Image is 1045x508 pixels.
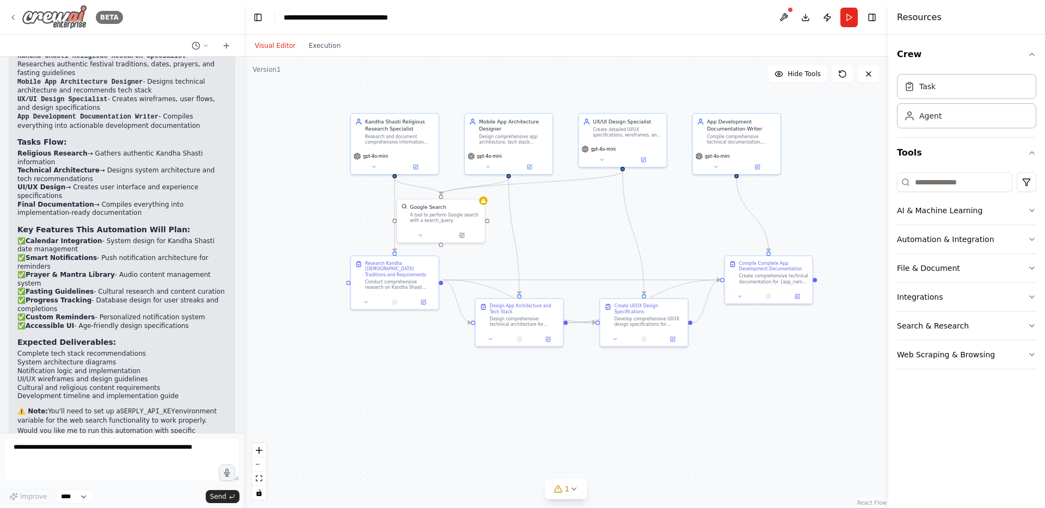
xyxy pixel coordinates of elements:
[505,178,523,294] g: Edge from 88f7f089-5107-4e23-bc66-aeb0b55cfcd1 to 5416a5db-c997-4f71-a976-e2a6c27bd0ca
[545,479,587,499] button: 1
[363,153,388,159] span: gpt-4o-mini
[402,203,407,209] img: SerplyWebSearchTool
[614,316,684,327] div: Develop comprehensive UI/UX design specifications for {app_name} including: - Wireframes for all ...
[753,292,783,301] button: No output available
[219,464,235,481] button: Click to speak your automation idea
[187,39,213,52] button: Switch to previous chat
[302,39,347,52] button: Execution
[897,39,1036,70] button: Crew
[599,298,689,347] div: Create UI/UX Design SpecificationsDevelop comprehensive UI/UX design specifications for {app_name...
[536,335,560,344] button: Open in side panel
[897,312,1036,340] button: Search & Research
[897,254,1036,282] button: File & Document
[443,276,720,283] g: Edge from ea110cc2-5e4e-49ae-8b5d-6ee6a961ca3a to acc34b8a-854b-4a10-af4a-8bfe3ef9b387
[919,110,942,121] div: Agent
[17,338,116,346] strong: Expected Deliverables:
[17,52,186,60] code: Kandha Shasti Religious Research Specialist
[365,279,434,290] div: Conduct comprehensive research on Kandha Shasti festival for {year}, including: - Exact dates for...
[17,166,226,183] li: → Designs system architecture and tech recommendations
[17,201,94,208] strong: Final Documentation
[768,65,827,83] button: Hide Tools
[897,138,1036,168] button: Tools
[17,183,65,191] strong: UI/UX Design
[17,150,226,166] li: → Gathers authentic Kandha Shasti information
[120,408,175,416] code: SERPLY_API_KEY
[737,163,778,171] button: Open in side panel
[705,153,730,159] span: gpt-4o-mini
[692,113,781,175] div: App Development Documentation WriterCompile comprehensive technical documentation, feature specif...
[897,340,1036,369] button: Web Scraping & Browsing
[17,96,108,103] code: UX/UI Design Specialist
[897,168,1036,378] div: Tools
[17,166,100,174] strong: Technical Architecture
[17,52,226,78] li: - Researches authentic festival traditions, dates, prayers, and fasting guidelines
[593,127,662,138] div: Create detailed UI/UX specifications, wireframes, and design guidelines for the {app_name} ensuri...
[253,65,281,74] div: Version 1
[252,443,266,457] button: zoom in
[897,196,1036,225] button: AI & Machine Learning
[284,12,406,23] nav: breadcrumb
[365,118,434,132] div: Kandha Shasti Religious Research Specialist
[17,113,158,121] code: App Development Documentation Writer
[443,276,471,326] g: Edge from ea110cc2-5e4e-49ae-8b5d-6ee6a961ca3a to 5416a5db-c997-4f71-a976-e2a6c27bd0ca
[464,113,554,175] div: Mobile App Architecture DesignerDesign comprehensive app architecture, tech stack recommendations...
[857,500,887,506] a: React Flow attribution
[248,39,302,52] button: Visual Editor
[350,113,439,175] div: Kandha Shasti Religious Research SpecialistResearch and document comprehensive information about ...
[707,118,776,132] div: App Development Documentation Writer
[410,212,481,224] div: A tool to perform Google search with a search_query.
[475,298,564,347] div: Design App Architecture and Tech StackDesign comprehensive technical architecture for {app_name} ...
[379,298,409,307] button: No output available
[504,335,534,344] button: No output available
[733,178,772,252] g: Edge from a991e5d3-6c78-4c75-b7ab-c65c3cc8865f to acc34b8a-854b-4a10-af4a-8bfe3ef9b387
[252,457,266,472] button: zoom out
[490,303,559,314] div: Design App Architecture and Tech Stack
[20,492,47,501] span: Improve
[17,375,226,384] li: UI/UX wireframes and design guidelines
[26,288,94,295] strong: Fasting Guidelines
[17,95,226,113] li: - Creates wireframes, user flows, and design specifications
[17,150,88,157] strong: Religious Research
[578,113,667,168] div: UX/UI Design SpecialistCreate detailed UI/UX specifications, wireframes, and design guidelines fo...
[509,163,550,171] button: Open in side panel
[252,443,266,500] div: React Flow controls
[395,163,435,171] button: Open in side panel
[479,118,548,132] div: Mobile App Architecture Designer
[410,203,446,210] div: Google Search
[17,113,226,130] li: - Compiles everything into actionable development documentation
[252,472,266,486] button: fit view
[788,70,821,78] span: Hide Tools
[17,407,48,415] strong: ⚠️ Note:
[438,171,626,195] g: Edge from 15b75d22-c849-45c7-b54c-8d00fad5f649 to e7c18434-3312-4aff-bb07-d70e881b4cb1
[442,231,482,240] button: Open in side panel
[17,358,226,367] li: System architecture diagrams
[365,134,434,145] div: Research and document comprehensive information about Kandha Shasti festival, including dates, tr...
[568,319,595,326] g: Edge from 5416a5db-c997-4f71-a976-e2a6c27bd0ca to cb421afb-917a-4ed1-93a0-6e627dd89f77
[17,392,226,401] li: Development timeline and implementation guide
[864,10,880,25] button: Hide right sidebar
[17,78,143,86] code: Mobile App Architecture Designer
[724,256,813,305] div: Compile Complete App Development DocumentationCreate comprehensive technical documentation for {a...
[17,367,226,376] li: Notification logic and implementation
[206,490,239,503] button: Send
[591,146,616,152] span: gpt-4o-mini
[96,11,123,24] div: BETA
[490,316,559,327] div: Design comprehensive technical architecture for {app_name} including: - Recommended tech stack (f...
[897,70,1036,137] div: Crew
[619,171,647,294] g: Edge from 15b75d22-c849-45c7-b54c-8d00fad5f649 to cb421afb-917a-4ed1-93a0-6e627dd89f77
[26,271,115,278] strong: Prayer & Mantra Library
[26,237,102,245] strong: Calendar Integration
[26,296,91,304] strong: Progress Tracking
[26,313,95,321] strong: Custom Reminders
[17,384,226,393] li: Cultural and religious content requirements
[565,484,570,494] span: 1
[897,283,1036,311] button: Integrations
[629,335,659,344] button: No output available
[210,492,226,501] span: Send
[692,276,720,326] g: Edge from cb421afb-917a-4ed1-93a0-6e627dd89f77 to acc34b8a-854b-4a10-af4a-8bfe3ef9b387
[17,78,226,95] li: - Designs technical architecture and recommends tech stack
[4,490,52,504] button: Improve
[897,225,1036,253] button: Automation & Integration
[218,39,235,52] button: Start a new chat
[22,5,87,29] img: Logo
